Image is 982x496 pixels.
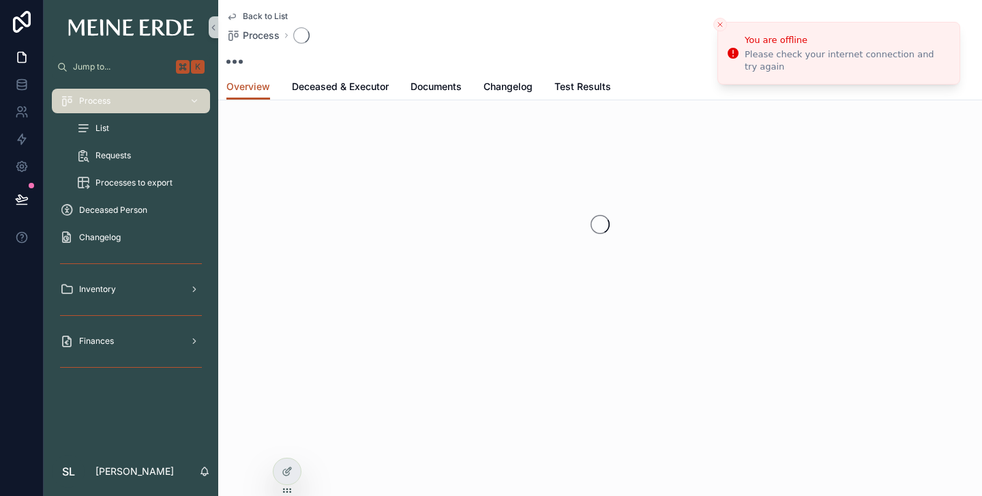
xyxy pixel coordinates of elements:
span: K [192,61,203,72]
a: Process [52,89,210,113]
a: Process [226,29,280,42]
a: Inventory [52,277,210,302]
img: App logo [68,19,194,36]
span: Test Results [554,80,611,93]
span: Back to List [243,11,288,22]
a: Changelog [52,225,210,250]
button: Jump to...K [52,55,210,79]
span: Jump to... [73,61,170,72]
a: Deceased Person [52,198,210,222]
a: Finances [52,329,210,353]
span: Finances [79,336,114,347]
span: Inventory [79,284,116,295]
span: Deceased Person [79,205,147,216]
div: Please check your internet connection and try again [745,48,949,73]
button: Close toast [713,18,727,31]
a: List [68,116,210,141]
span: Process [243,29,280,42]
span: Documents [411,80,462,93]
a: Documents [411,74,462,102]
a: Back to List [226,11,288,22]
p: [PERSON_NAME] [95,465,174,478]
a: Deceased & Executor [292,74,389,102]
span: Requests [95,150,131,161]
span: Changelog [483,80,533,93]
div: scrollable content [44,79,218,396]
a: Overview [226,74,270,100]
span: SL [62,463,75,480]
span: Changelog [79,232,121,243]
a: Processes to export [68,171,210,195]
span: Deceased & Executor [292,80,389,93]
span: Overview [226,80,270,93]
a: Changelog [483,74,533,102]
a: Test Results [554,74,611,102]
div: You are offline [745,33,949,47]
span: Process [79,96,110,106]
span: Processes to export [95,177,173,188]
a: Requests [68,143,210,168]
span: List [95,123,109,134]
